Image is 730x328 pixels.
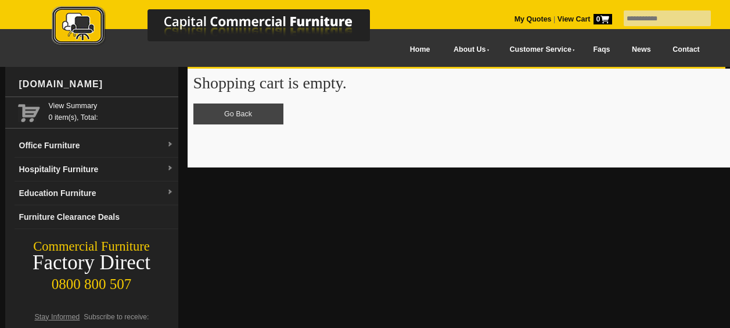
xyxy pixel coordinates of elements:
a: About Us [441,37,497,63]
div: Commercial Furniture [5,238,178,255]
a: Office Furnituredropdown [15,134,178,158]
a: Customer Service [497,37,582,63]
a: Hospitality Furnituredropdown [15,158,178,181]
a: View Cart0 [555,15,612,23]
a: Contact [661,37,710,63]
img: dropdown [167,141,174,148]
a: News [621,37,661,63]
div: 0800 800 507 [5,270,178,293]
img: dropdown [167,189,174,196]
span: Stay Informed [35,313,80,321]
div: [DOMAIN_NAME] [15,67,178,102]
a: Furniture Clearance Deals [15,205,178,229]
a: Education Furnituredropdown [15,181,178,205]
span: 0 item(s), Total: [49,100,174,122]
span: 0 [594,14,612,24]
a: View Summary [49,100,174,112]
img: dropdown [167,165,174,172]
img: Capital Commercial Furniture Logo [20,6,426,48]
a: Capital Commercial Furniture Logo [20,6,426,52]
div: Factory Direct [5,255,178,271]
strong: View Cart [558,15,612,23]
a: Go Back [193,104,283,124]
span: Subscribe to receive: [84,313,149,321]
a: Faqs [582,37,621,63]
a: My Quotes [515,15,552,23]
